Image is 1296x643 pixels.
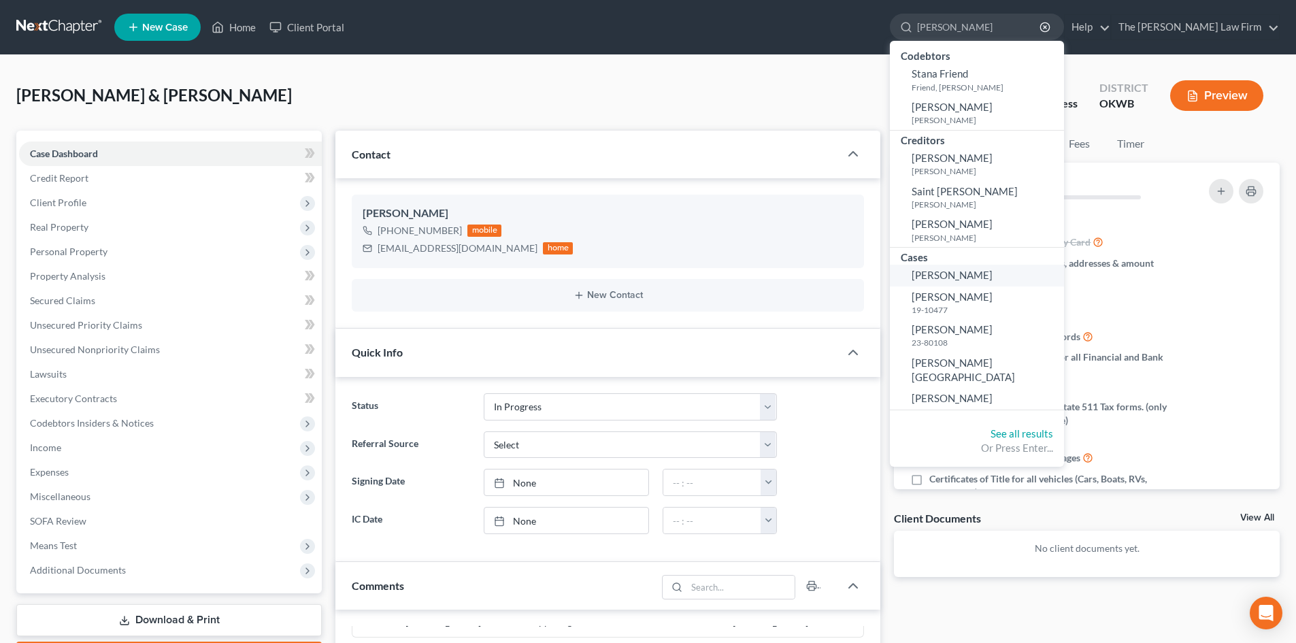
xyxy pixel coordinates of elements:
[912,232,1061,244] small: [PERSON_NAME]
[687,576,795,599] input: Search...
[912,357,1015,383] span: [PERSON_NAME][GEOGRAPHIC_DATA]
[912,291,993,303] span: [PERSON_NAME]
[912,323,993,335] span: [PERSON_NAME]
[363,290,853,301] button: New Contact
[352,346,403,359] span: Quick Info
[30,515,86,527] span: SOFA Review
[378,224,462,237] div: [PHONE_NUMBER]
[1065,15,1110,39] a: Help
[1106,131,1155,157] a: Timer
[912,337,1061,348] small: 23-80108
[263,15,351,39] a: Client Portal
[912,165,1061,177] small: [PERSON_NAME]
[30,368,67,380] span: Lawsuits
[19,313,322,337] a: Unsecured Priority Claims
[890,46,1064,63] div: Codebtors
[912,101,993,113] span: [PERSON_NAME]
[19,288,322,313] a: Secured Claims
[19,264,322,288] a: Property Analysis
[890,63,1064,97] a: Stana FriendFriend, [PERSON_NAME]
[19,166,322,191] a: Credit Report
[901,441,1053,455] div: Or Press Enter...
[890,286,1064,320] a: [PERSON_NAME]19-10477
[30,466,69,478] span: Expenses
[16,85,292,105] span: [PERSON_NAME] & [PERSON_NAME]
[1057,131,1101,157] a: Fees
[30,442,61,453] span: Income
[890,148,1064,181] a: [PERSON_NAME][PERSON_NAME]
[30,393,117,404] span: Executory Contracts
[663,469,761,495] input: -- : --
[30,295,95,306] span: Secured Claims
[1240,513,1274,523] a: View All
[30,172,88,184] span: Credit Report
[19,337,322,362] a: Unsecured Nonpriority Claims
[352,579,404,592] span: Comments
[890,319,1064,352] a: [PERSON_NAME]23-80108
[1170,80,1263,111] button: Preview
[912,304,1061,316] small: 19-10477
[894,511,981,525] div: Client Documents
[912,269,993,281] span: [PERSON_NAME]
[912,152,993,164] span: [PERSON_NAME]
[890,388,1064,409] a: [PERSON_NAME]
[912,392,993,404] span: [PERSON_NAME]
[1250,597,1282,629] div: Open Intercom Messenger
[912,199,1061,210] small: [PERSON_NAME]
[30,491,90,502] span: Miscellaneous
[30,148,98,159] span: Case Dashboard
[30,417,154,429] span: Codebtors Insiders & Notices
[912,114,1061,126] small: [PERSON_NAME]
[30,270,105,282] span: Property Analysis
[905,542,1269,555] p: No client documents yet.
[1112,15,1279,39] a: The [PERSON_NAME] Law Firm
[890,265,1064,286] a: [PERSON_NAME]
[912,185,1018,197] span: Saint [PERSON_NAME]
[30,197,86,208] span: Client Profile
[345,431,476,459] label: Referral Source
[890,248,1064,265] div: Cases
[912,218,993,230] span: [PERSON_NAME]
[19,362,322,386] a: Lawsuits
[345,507,476,534] label: IC Date
[378,242,537,255] div: [EMAIL_ADDRESS][DOMAIN_NAME]
[912,67,968,80] span: Stana Friend
[352,148,391,161] span: Contact
[484,508,648,533] a: None
[30,221,88,233] span: Real Property
[1099,80,1148,96] div: District
[345,469,476,496] label: Signing Date
[345,393,476,421] label: Status
[19,142,322,166] a: Case Dashboard
[205,15,263,39] a: Home
[30,540,77,551] span: Means Test
[890,352,1064,389] a: [PERSON_NAME][GEOGRAPHIC_DATA]
[991,427,1053,440] a: See all results
[30,344,160,355] span: Unsecured Nonpriority Claims
[929,472,1172,499] span: Certificates of Title for all vehicles (Cars, Boats, RVs, ATVs, Ect...) If its in your name, we n...
[30,564,126,576] span: Additional Documents
[917,14,1042,39] input: Search by name...
[363,205,853,222] div: [PERSON_NAME]
[890,214,1064,247] a: [PERSON_NAME][PERSON_NAME]
[663,508,761,533] input: -- : --
[890,131,1064,148] div: Creditors
[890,181,1064,214] a: Saint [PERSON_NAME][PERSON_NAME]
[912,82,1061,93] small: Friend, [PERSON_NAME]
[467,225,501,237] div: mobile
[16,604,322,636] a: Download & Print
[543,242,573,254] div: home
[142,22,188,33] span: New Case
[19,509,322,533] a: SOFA Review
[30,319,142,331] span: Unsecured Priority Claims
[890,97,1064,130] a: [PERSON_NAME][PERSON_NAME]
[484,469,648,495] a: None
[30,246,107,257] span: Personal Property
[19,386,322,411] a: Executory Contracts
[1099,96,1148,112] div: OKWB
